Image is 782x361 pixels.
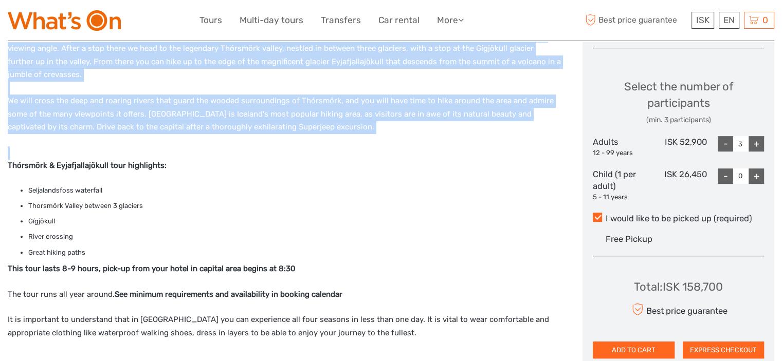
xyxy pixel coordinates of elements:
p: We're away right now. Please check back later! [14,18,116,26]
img: What's On [8,10,121,31]
a: Transfers [321,13,361,28]
div: Adults [593,136,650,158]
div: (min. 3 participants) [593,115,764,125]
a: Car rental [378,13,420,28]
p: The tour runs all year around. [8,288,561,301]
div: Best price guarantee [629,300,728,318]
strong: Thórsmörk & Eyjafjallajökull tour highlights: [8,161,167,170]
button: EXPRESS CHECKOUT [683,341,764,359]
div: - [718,168,733,184]
a: More [437,13,464,28]
button: Open LiveChat chat widget [118,16,131,28]
div: Select the number of participants [593,79,764,125]
div: ISK 26,450 [650,168,707,202]
strong: See minimum requirements and availability in booking calendar [115,290,342,299]
div: 12 - 99 years [593,148,650,158]
div: - [718,136,733,151]
label: I would like to be picked up (required) [593,213,764,225]
li: Great hiking paths [28,247,561,258]
div: ISK 52,900 [650,136,707,158]
p: It is important to understand that in [GEOGRAPHIC_DATA] you can experience all four seasons in le... [8,313,561,339]
span: 0 [761,15,770,25]
li: River crossing [28,231,561,242]
div: + [749,136,764,151]
div: Total : ISK 158,700 [634,279,723,295]
span: Best price guarantee [583,12,689,29]
span: ISK [696,15,710,25]
div: Child (1 per adult) [593,168,650,202]
li: Gígjökull [28,216,561,227]
span: Free Pickup [606,234,652,244]
a: Multi-day tours [240,13,303,28]
li: Thorsmörk Valley between 3 glaciers [28,200,561,212]
li: Seljalandsfoss waterfall [28,185,561,196]
p: The elegant Seljalandsfoss waterfall is unique in its kind, you can actually walk behind the plum... [8,29,561,134]
button: ADD TO CART [593,341,674,359]
a: Tours [199,13,222,28]
div: EN [719,12,739,29]
div: + [749,168,764,184]
strong: This tour lasts 8-9 hours, pick-up from your hotel in capital area begins at 8:30 [8,264,296,273]
div: 5 - 11 years [593,193,650,202]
